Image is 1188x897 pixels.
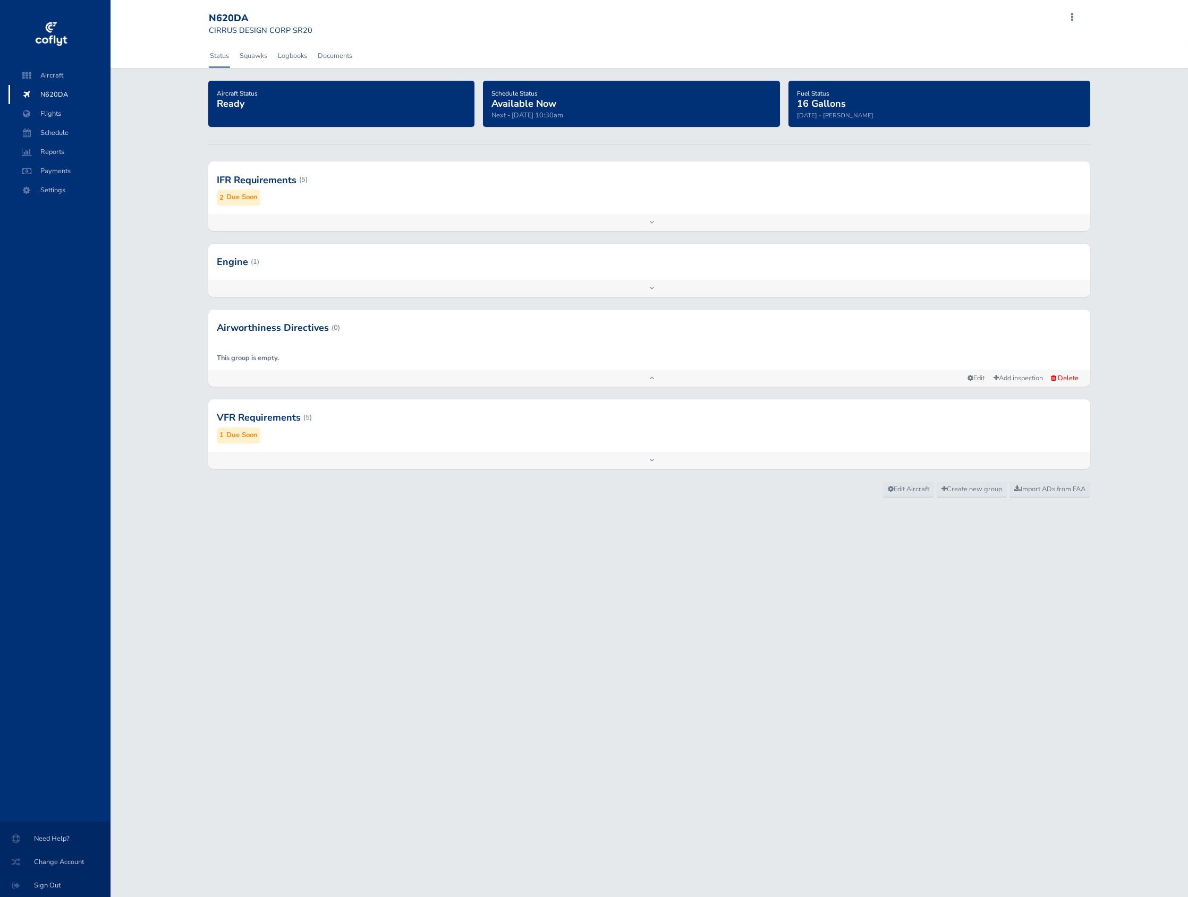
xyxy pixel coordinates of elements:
[491,89,538,98] span: Schedule Status
[226,430,258,441] small: Due Soon
[13,852,98,872] span: Change Account
[1048,372,1082,384] button: Delete
[491,110,563,120] span: Next - [DATE] 10:30am
[209,13,312,24] div: N620DA
[937,482,1007,498] a: Create new group
[968,373,985,383] span: Edit
[941,484,1002,494] span: Create new group
[1058,373,1079,383] span: Delete
[19,142,100,161] span: Reports
[1009,482,1090,498] a: Import ADs from FAA
[13,876,98,895] span: Sign Out
[883,482,934,498] a: Edit Aircraft
[209,44,230,67] a: Status
[19,123,100,142] span: Schedule
[217,97,244,110] span: Ready
[217,353,279,363] strong: This group is empty.
[217,89,258,98] span: Aircraft Status
[491,86,556,110] a: Schedule StatusAvailable Now
[226,192,258,203] small: Due Soon
[19,161,100,181] span: Payments
[1014,484,1085,494] span: Import ADs from FAA
[989,371,1048,386] a: Add inspection
[797,97,846,110] span: 16 Gallons
[239,44,268,67] a: Squawks
[209,25,312,36] small: CIRRUS DESIGN CORP SR20
[317,44,353,67] a: Documents
[33,19,69,50] img: coflyt logo
[888,484,929,494] span: Edit Aircraft
[491,97,556,110] span: Available Now
[19,104,100,123] span: Flights
[797,111,873,119] small: [DATE] - [PERSON_NAME]
[13,829,98,848] span: Need Help?
[19,66,100,85] span: Aircraft
[19,181,100,200] span: Settings
[277,44,308,67] a: Logbooks
[797,89,829,98] span: Fuel Status
[19,85,100,104] span: N620DA
[963,371,989,386] a: Edit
